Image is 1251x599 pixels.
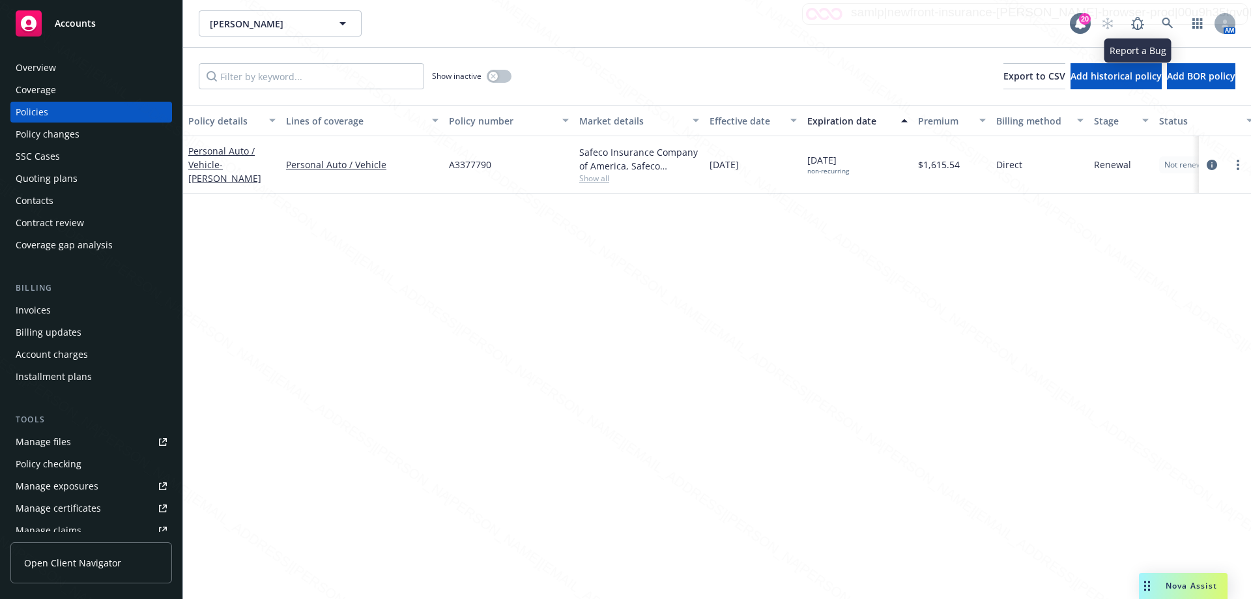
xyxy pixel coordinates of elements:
[1139,573,1155,599] div: Drag to move
[16,322,81,343] div: Billing updates
[918,114,971,128] div: Premium
[1094,114,1134,128] div: Stage
[16,454,81,475] div: Policy checking
[1159,114,1239,128] div: Status
[991,105,1089,136] button: Billing method
[574,105,704,136] button: Market details
[16,498,101,519] div: Manage certificates
[16,235,113,256] div: Coverage gap analysis
[10,5,172,42] a: Accounts
[10,322,172,343] a: Billing updates
[1155,10,1181,37] a: Search
[1089,105,1154,136] button: Stage
[913,105,991,136] button: Premium
[16,146,60,167] div: SSC Cases
[802,105,913,136] button: Expiration date
[710,114,783,128] div: Effective date
[286,114,424,128] div: Lines of coverage
[1230,157,1246,173] a: more
[286,158,439,171] a: Personal Auto / Vehicle
[188,145,261,184] a: Personal Auto / Vehicle
[710,158,739,171] span: [DATE]
[199,10,362,37] button: [PERSON_NAME]
[10,344,172,365] a: Account charges
[1167,63,1235,89] button: Add BOR policy
[449,114,554,128] div: Policy number
[10,282,172,295] div: Billing
[1079,13,1091,25] div: 20
[10,366,172,387] a: Installment plans
[281,105,444,136] button: Lines of coverage
[16,431,71,452] div: Manage files
[183,105,281,136] button: Policy details
[579,114,685,128] div: Market details
[1204,157,1220,173] a: circleInformation
[10,476,172,497] a: Manage exposures
[10,498,172,519] a: Manage certificates
[1095,10,1121,37] a: Start snowing
[996,158,1022,171] span: Direct
[807,114,893,128] div: Expiration date
[444,105,574,136] button: Policy number
[918,158,960,171] span: $1,615.54
[210,17,323,31] span: [PERSON_NAME]
[10,235,172,256] a: Coverage gap analysis
[10,520,172,541] a: Manage claims
[1003,70,1065,82] span: Export to CSV
[579,145,699,173] div: Safeco Insurance Company of America, Safeco Insurance (Liberty Mutual)
[16,124,79,145] div: Policy changes
[704,105,802,136] button: Effective date
[10,124,172,145] a: Policy changes
[188,114,261,128] div: Policy details
[16,102,48,123] div: Policies
[10,431,172,452] a: Manage files
[1185,10,1211,37] a: Switch app
[16,168,78,189] div: Quoting plans
[996,114,1069,128] div: Billing method
[10,300,172,321] a: Invoices
[10,190,172,211] a: Contacts
[10,102,172,123] a: Policies
[16,344,88,365] div: Account charges
[16,212,84,233] div: Contract review
[1167,70,1235,82] span: Add BOR policy
[16,476,98,497] div: Manage exposures
[16,366,92,387] div: Installment plans
[16,520,81,541] div: Manage claims
[807,167,849,175] div: non-recurring
[10,57,172,78] a: Overview
[16,80,56,100] div: Coverage
[1164,159,1213,171] span: Not renewing
[16,57,56,78] div: Overview
[432,70,482,81] span: Show inactive
[10,454,172,475] a: Policy checking
[10,80,172,100] a: Coverage
[16,300,51,321] div: Invoices
[1071,63,1162,89] button: Add historical policy
[10,212,172,233] a: Contract review
[10,146,172,167] a: SSC Cases
[10,413,172,426] div: Tools
[807,153,849,175] span: [DATE]
[199,63,424,89] input: Filter by keyword...
[16,190,53,211] div: Contacts
[1139,573,1228,599] button: Nova Assist
[55,18,96,29] span: Accounts
[1166,580,1217,591] span: Nova Assist
[10,168,172,189] a: Quoting plans
[1094,158,1131,171] span: Renewal
[1071,70,1162,82] span: Add historical policy
[449,158,491,171] span: A3377790
[579,173,699,184] span: Show all
[1003,63,1065,89] button: Export to CSV
[1125,10,1151,37] a: Report a Bug
[24,556,121,570] span: Open Client Navigator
